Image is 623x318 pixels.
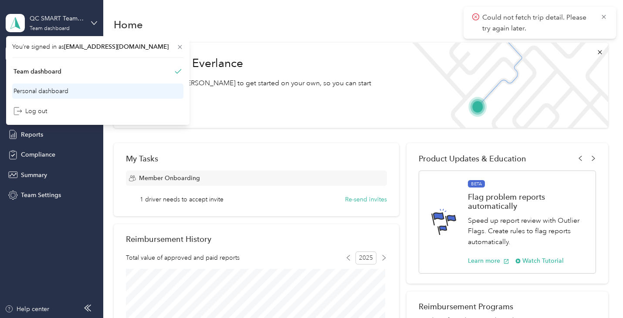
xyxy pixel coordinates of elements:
[14,87,68,96] div: Personal dashboard
[574,269,623,318] iframe: Everlance-gr Chat Button Frame
[126,154,386,163] div: My Tasks
[64,43,169,50] span: [EMAIL_ADDRESS][DOMAIN_NAME]
[345,195,387,204] button: Re-send invites
[126,78,392,99] p: Read our step-by-[PERSON_NAME] to get started on your own, so you can start saving [DATE].
[419,302,596,311] h2: Reimbursement Programs
[30,14,84,23] div: QC SMART Team - [PERSON_NAME]
[14,67,61,76] div: Team dashboard
[468,192,586,211] h1: Flag problem reports automatically
[21,171,47,180] span: Summary
[419,154,526,163] span: Product Updates & Education
[139,174,200,183] span: Member Onboarding
[30,26,70,31] div: Team dashboard
[404,43,608,128] img: Welcome to everlance
[21,130,43,139] span: Reports
[468,215,586,248] p: Speed up report review with Outlier Flags. Create rules to flag reports automatically.
[126,57,392,70] h1: Welcome to Everlance
[21,150,55,159] span: Compliance
[114,20,143,29] h1: Home
[12,42,183,51] span: You’re signed in as
[21,191,61,200] span: Team Settings
[468,256,509,265] button: Learn more
[126,234,211,244] h2: Reimbursement History
[482,12,594,33] p: Could not fetch trip detail. Please try again later.
[14,107,47,116] div: Log out
[5,305,49,314] button: Help center
[356,251,376,264] span: 2025
[515,256,564,265] button: Watch Tutorial
[468,180,485,188] span: BETA
[140,195,223,204] span: 1 driver needs to accept invite
[126,253,240,262] span: Total value of approved and paid reports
